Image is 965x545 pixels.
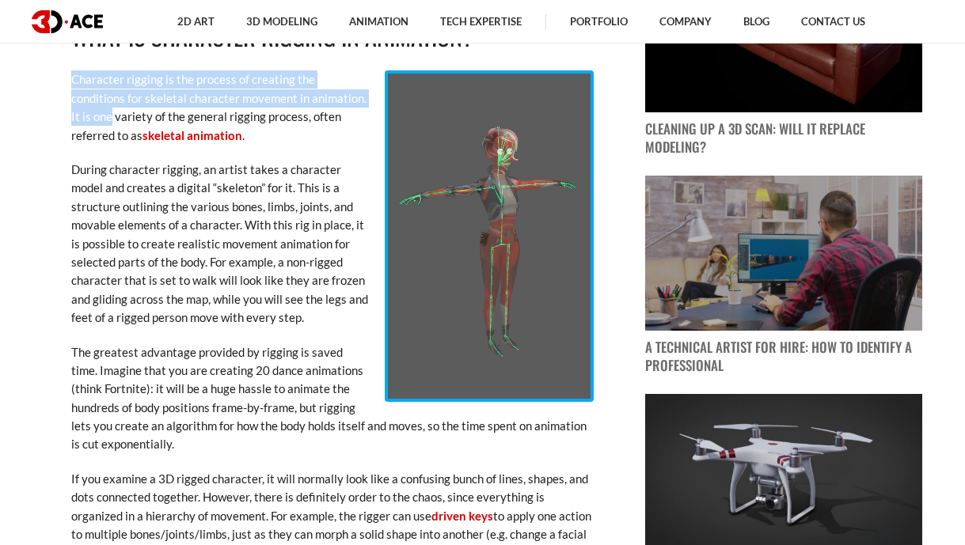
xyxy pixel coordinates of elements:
[431,509,493,523] a: driven keys
[71,161,594,327] p: During character rigging, an artist takes a character model and creates a digital “skeleton” for ...
[32,10,103,33] img: logo dark
[645,120,922,157] p: Cleaning Up a 3D Scan: Will It Replace Modeling?
[71,343,594,454] p: The greatest advantage provided by rigging is saved time. Imagine that you are creating 20 dance ...
[142,128,242,142] a: skeletal animation
[645,176,922,376] a: blog post image A Technical Artist for Hire: How to Identify a Professional
[71,70,594,145] p: Character rigging is the process of creating the conditions for skeletal character movement in an...
[645,176,922,331] img: blog post image
[385,70,594,401] img: Character Rigging in Animation
[645,339,922,375] p: A Technical Artist for Hire: How to Identify a Professional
